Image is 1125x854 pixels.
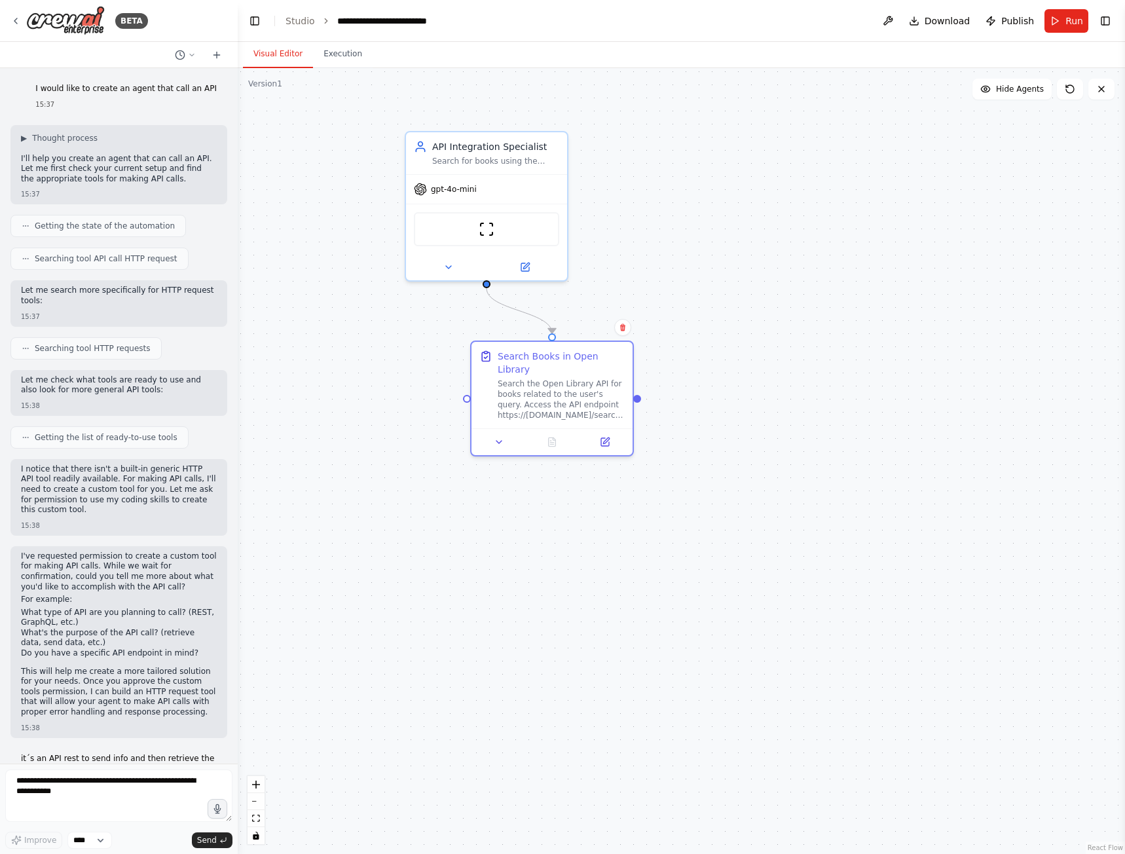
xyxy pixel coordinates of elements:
div: 15:38 [21,723,217,733]
nav: breadcrumb [286,14,427,28]
button: Switch to previous chat [170,47,201,63]
p: Let me search more specifically for HTTP request tools: [21,286,217,306]
p: I notice that there isn't a built-in generic HTTP API tool readily available. For making API call... [21,464,217,515]
p: I've requested permission to create a custom tool for making API calls. While we wait for confirm... [21,551,217,592]
img: ScrapeWebsiteTool [479,221,494,237]
button: Delete node [614,319,631,336]
span: Searching tool HTTP requests [35,343,151,354]
span: Download [925,14,970,28]
li: What type of API are you planning to call? (REST, GraphQL, etc.) [21,608,217,628]
button: Show right sidebar [1096,12,1115,30]
div: BETA [115,13,148,29]
a: React Flow attribution [1088,844,1123,851]
button: Publish [980,9,1039,33]
div: 15:37 [35,100,217,109]
button: Download [904,9,976,33]
div: 15:37 [21,312,217,322]
p: This will help me create a more tailored solution for your needs. Once you approve the custom too... [21,667,217,718]
div: API Integration SpecialistSearch for books using the Open Library API and provide detailed inform... [405,131,568,282]
div: Search Books in Open LibrarySearch the Open Library API for books related to the user's query. Ac... [470,341,634,456]
g: Edge from 39a38e27-f3bc-49d9-b772-e2aac09a15ae to 666ee0cd-9d0b-47fa-b676-22a09a7ab853 [480,288,559,333]
div: React Flow controls [248,776,265,844]
p: I'll help you create an agent that can call an API. Let me first check your current setup and fin... [21,154,217,185]
button: Visual Editor [243,41,313,68]
span: ▶ [21,133,27,143]
span: Hide Agents [996,84,1044,94]
button: Hide Agents [972,79,1052,100]
button: Start a new chat [206,47,227,63]
p: it´s an API rest to send info and then retrieve the response [21,754,217,774]
button: Open in side panel [488,259,562,275]
button: Open in side panel [582,434,627,450]
div: 15:38 [21,401,217,411]
div: 15:38 [21,521,217,530]
button: Execution [313,41,373,68]
div: Search for books using the Open Library API and provide detailed information about the search res... [432,156,559,166]
span: Thought process [32,133,98,143]
span: Improve [24,835,56,845]
span: gpt-4o-mini [431,184,477,195]
img: Logo [26,6,105,35]
div: Search Books in Open Library [498,350,625,376]
span: Publish [1001,14,1034,28]
span: Getting the state of the automation [35,221,175,231]
button: zoom out [248,793,265,810]
button: ▶Thought process [21,133,98,143]
button: No output available [525,434,580,450]
button: Improve [5,832,62,849]
li: What's the purpose of the API call? (retrieve data, send data, etc.) [21,628,217,648]
div: 15:37 [21,189,217,199]
p: For example: [21,595,217,605]
a: Studio [286,16,315,26]
div: API Integration Specialist [432,140,559,153]
button: Click to speak your automation idea [208,799,227,819]
button: Run [1044,9,1088,33]
p: I would like to create an agent that call an API [35,84,217,94]
span: Getting the list of ready-to-use tools [35,432,177,443]
li: Do you have a specific API endpoint in mind? [21,648,217,659]
span: Searching tool API call HTTP request [35,253,177,264]
div: Search the Open Library API for books related to the user's query. Access the API endpoint https:... [498,379,625,420]
div: Version 1 [248,79,282,89]
p: Let me check what tools are ready to use and also look for more general API tools: [21,375,217,396]
span: Run [1065,14,1083,28]
span: Send [197,835,217,845]
button: zoom in [248,776,265,793]
button: Send [192,832,232,848]
button: toggle interactivity [248,827,265,844]
button: fit view [248,810,265,827]
button: Hide left sidebar [246,12,264,30]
